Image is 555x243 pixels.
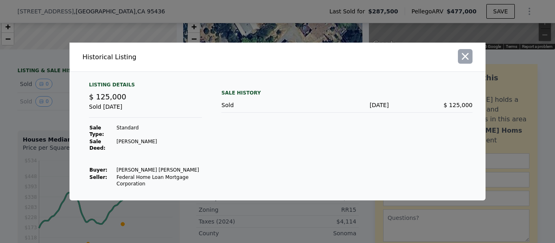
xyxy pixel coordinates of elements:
td: [PERSON_NAME] [116,138,202,152]
strong: Seller : [89,174,107,180]
span: $ 125,000 [89,92,126,101]
td: Standard [116,124,202,138]
strong: Buyer : [89,167,107,173]
span: $ 125,000 [444,102,473,108]
td: [PERSON_NAME] [PERSON_NAME] [116,166,202,174]
strong: Sale Type: [89,125,104,137]
div: Sold [221,101,305,109]
div: Historical Listing [82,52,274,62]
div: Listing Details [89,82,202,91]
td: Federal Home Loan Mortgage Corporation [116,174,202,187]
div: Sale History [221,88,473,98]
strong: Sale Deed: [89,139,106,151]
div: Sold [DATE] [89,103,202,118]
div: [DATE] [305,101,389,109]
